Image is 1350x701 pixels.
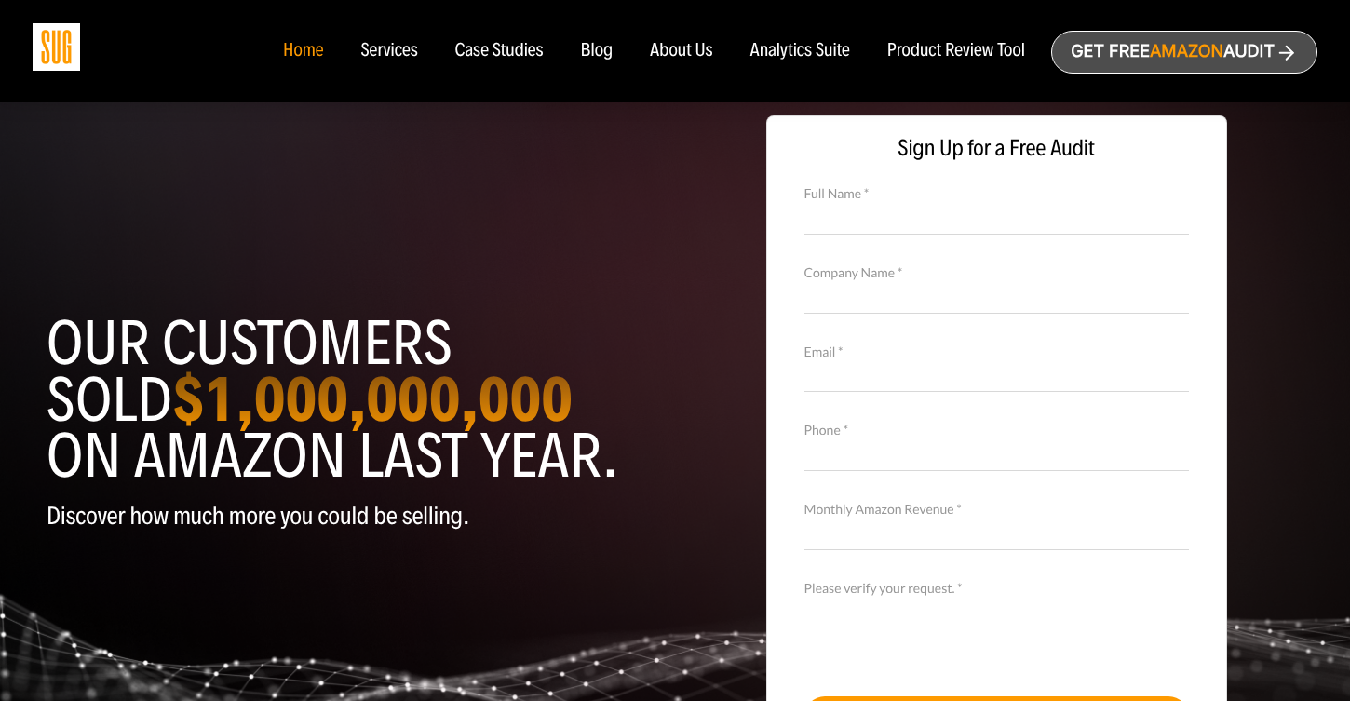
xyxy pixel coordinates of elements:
[786,135,1208,162] span: Sign Up for a Free Audit
[887,41,1025,61] a: Product Review Tool
[47,503,661,530] p: Discover how much more you could be selling.
[804,438,1189,471] input: Contact Number *
[581,41,614,61] a: Blog
[804,420,1189,440] label: Phone *
[172,361,573,438] strong: $1,000,000,000
[804,518,1189,550] input: Monthly Amazon Revenue *
[804,499,1189,519] label: Monthly Amazon Revenue *
[47,316,661,484] h1: Our customers sold on Amazon last year.
[650,41,713,61] a: About Us
[804,183,1189,204] label: Full Name *
[33,23,80,71] img: Sug
[455,41,544,61] a: Case Studies
[804,263,1189,283] label: Company Name *
[1150,42,1223,61] span: Amazon
[804,280,1189,313] input: Company Name *
[804,578,1189,599] label: Please verify your request. *
[750,41,850,61] a: Analytics Suite
[360,41,417,61] a: Services
[804,596,1087,668] iframe: reCAPTCHA
[804,201,1189,234] input: Full Name *
[283,41,323,61] a: Home
[804,342,1189,362] label: Email *
[1051,31,1317,74] a: Get freeAmazonAudit
[804,359,1189,392] input: Email *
